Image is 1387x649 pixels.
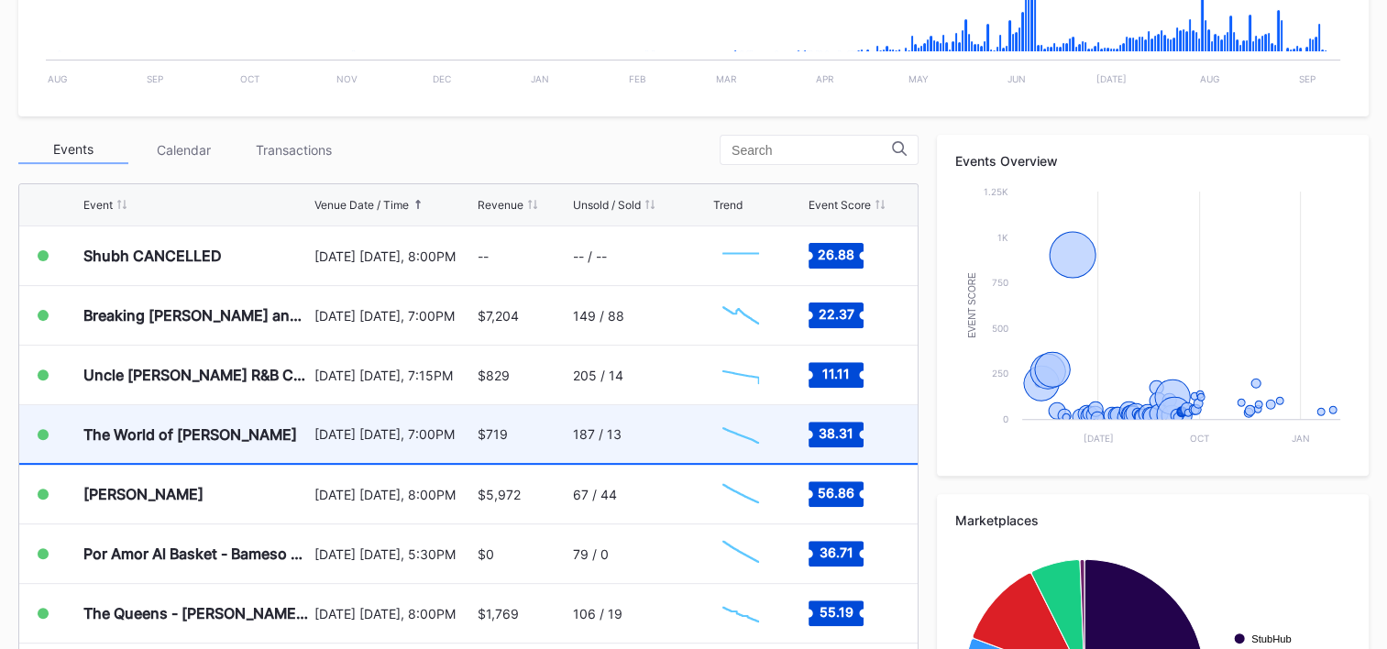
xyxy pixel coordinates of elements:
text: Apr [815,73,833,84]
div: 205 / 14 [573,368,623,383]
div: $719 [478,426,508,442]
div: Event [83,198,113,212]
div: Events [18,136,128,164]
div: Unsold / Sold [573,198,641,212]
text: 11.11 [822,366,850,381]
div: Marketplaces [955,512,1350,528]
text: StubHub [1251,633,1292,644]
svg: Chart title [713,292,768,338]
div: Shubh CANCELLED [83,247,222,265]
div: The Queens - [PERSON_NAME], [PERSON_NAME], [PERSON_NAME], and [PERSON_NAME] [83,604,310,622]
div: $829 [478,368,510,383]
div: The World of [PERSON_NAME] [83,425,297,444]
text: 26.88 [818,247,854,262]
div: Revenue [478,198,523,212]
text: Mar [716,73,737,84]
div: Trend [713,198,743,212]
div: [DATE] [DATE], 8:00PM [314,487,473,502]
text: Sep [1299,73,1315,84]
div: $7,204 [478,308,519,324]
text: Jan [531,73,549,84]
div: 187 / 13 [573,426,622,442]
text: Nov [336,73,358,84]
text: Oct [240,73,259,84]
text: 0 [1003,413,1008,424]
div: [PERSON_NAME] [83,485,204,503]
div: Event Score [809,198,871,212]
div: [DATE] [DATE], 8:00PM [314,606,473,621]
svg: Chart title [713,233,768,279]
input: Search [732,143,892,158]
text: Jan [1292,433,1310,444]
text: Dec [433,73,451,84]
div: $0 [478,546,494,562]
text: 56.86 [818,485,854,500]
div: 149 / 88 [573,308,624,324]
div: 106 / 19 [573,606,622,621]
div: $5,972 [478,487,521,502]
svg: Chart title [713,531,768,577]
text: Oct [1190,433,1209,444]
svg: Chart title [713,412,768,457]
text: 750 [992,277,1008,288]
div: Breaking [PERSON_NAME] and Three Days Grace [83,306,310,324]
div: Calendar [128,136,238,164]
div: 67 / 44 [573,487,617,502]
div: [DATE] [DATE], 7:00PM [314,426,473,442]
div: [DATE] [DATE], 7:15PM [314,368,473,383]
text: 22.37 [819,306,854,322]
div: Transactions [238,136,348,164]
text: Aug [1200,73,1219,84]
div: -- / -- [573,248,607,264]
text: 36.71 [820,544,853,560]
text: 55.19 [820,604,853,620]
div: [DATE] [DATE], 8:00PM [314,248,473,264]
text: [DATE] [1084,433,1114,444]
svg: Chart title [713,590,768,636]
text: [DATE] [1096,73,1127,84]
text: 1.25k [984,186,1008,197]
text: Jun [1007,73,1026,84]
svg: Chart title [713,352,768,398]
div: $1,769 [478,606,519,621]
text: 500 [992,323,1008,334]
text: Event Score [967,272,977,338]
div: Venue Date / Time [314,198,409,212]
div: [DATE] [DATE], 7:00PM [314,308,473,324]
div: Events Overview [955,153,1350,169]
div: Uncle [PERSON_NAME] R&B Cookout [83,366,310,384]
text: Feb [629,73,646,84]
div: [DATE] [DATE], 5:30PM [314,546,473,562]
text: Sep [147,73,163,84]
svg: Chart title [713,471,768,517]
div: 79 / 0 [573,546,609,562]
text: May [908,73,929,84]
div: -- [478,248,489,264]
svg: Chart title [955,182,1349,457]
text: 1k [997,232,1008,243]
text: Aug [48,73,67,84]
div: Por Amor Al Basket - Bameso v [PERSON_NAME] [83,544,310,563]
text: 250 [992,368,1008,379]
text: 38.31 [819,424,853,440]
